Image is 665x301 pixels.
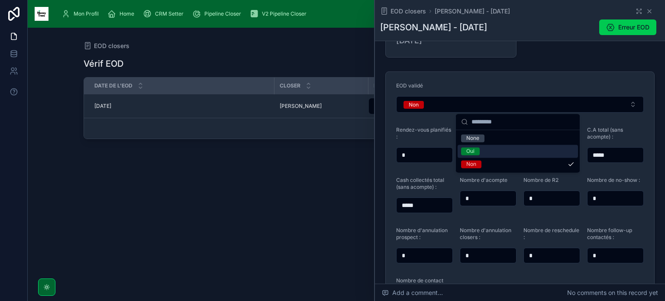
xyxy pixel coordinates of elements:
a: [PERSON_NAME] - [DATE] [435,7,510,16]
a: Pipeline Closer [190,6,247,22]
a: EOD closers [380,7,426,16]
span: Nombre de contact perdu [396,277,443,291]
span: Add a comment... [382,288,443,297]
button: Select Button [396,96,644,113]
div: scrollable content [55,4,630,23]
span: Pipeline Closer [204,10,241,17]
span: Nombre d'acompte [460,177,507,183]
span: Cash collectés total (sans acompte) : [396,177,444,190]
span: Mon Profil [74,10,99,17]
div: Non [409,101,419,109]
a: Home [105,6,140,22]
span: Nombre de no-show : [587,177,640,183]
span: Erreur EOD [618,23,649,32]
span: Home [119,10,134,17]
span: CRM Setter [155,10,184,17]
span: Nombre de R2 [523,177,558,183]
span: EOD closers [391,7,426,16]
span: V2 Pipeline Closer [262,10,307,17]
span: Nombre follow-up contactés : [587,227,632,240]
span: Date de l'EOD [94,82,132,89]
div: Oui [466,147,475,155]
span: EOD validé [396,82,423,89]
a: V2 Pipeline Closer [247,6,313,22]
a: [PERSON_NAME] [280,103,363,110]
span: EOD validé [374,82,404,89]
div: None [466,134,479,142]
span: Nombre d'annulation closers : [460,227,511,240]
span: EOD closers [94,42,129,50]
span: [DATE] [94,103,111,110]
span: Nombre de reschedule : [523,227,579,240]
button: Select Button [369,98,598,114]
span: C.A total (sans acompte) : [587,126,623,140]
span: Nombre d'annulation prospect : [396,227,448,240]
a: CRM Setter [140,6,190,22]
img: App logo [35,7,48,21]
span: [PERSON_NAME] [280,103,322,110]
span: Closer [280,82,300,89]
a: [DATE] [94,103,269,110]
h1: Vérif EOD [84,58,123,70]
h1: [PERSON_NAME] - [DATE] [380,21,487,33]
a: Mon Profil [59,6,105,22]
a: Select Button [368,98,599,114]
span: Rendez-vous planifiés : [396,126,451,140]
a: EOD closers [84,42,129,50]
div: Non [466,160,476,168]
div: Suggestions [456,130,580,172]
button: Erreur EOD [599,19,656,35]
